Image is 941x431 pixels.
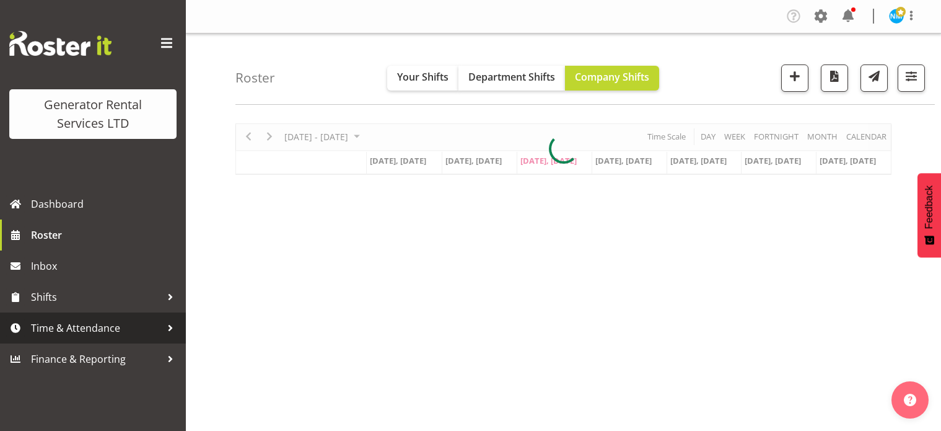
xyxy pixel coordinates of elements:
[898,64,925,92] button: Filter Shifts
[235,71,275,85] h4: Roster
[31,350,161,368] span: Finance & Reporting
[468,70,555,84] span: Department Shifts
[924,185,935,229] span: Feedback
[860,64,888,92] button: Send a list of all shifts for the selected filtered period to all rostered employees.
[31,226,180,244] span: Roster
[31,257,180,275] span: Inbox
[575,70,649,84] span: Company Shifts
[387,66,458,91] button: Your Shifts
[781,64,808,92] button: Add a new shift
[565,66,659,91] button: Company Shifts
[889,9,904,24] img: nick-mcdonald10123.jpg
[31,288,161,306] span: Shifts
[9,31,112,56] img: Rosterit website logo
[904,394,916,406] img: help-xxl-2.png
[397,70,449,84] span: Your Shifts
[917,173,941,257] button: Feedback - Show survey
[458,66,565,91] button: Department Shifts
[31,195,180,213] span: Dashboard
[821,64,848,92] button: Download a PDF of the roster according to the set date range.
[22,96,164,133] div: Generator Rental Services LTD
[31,319,161,337] span: Time & Attendance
